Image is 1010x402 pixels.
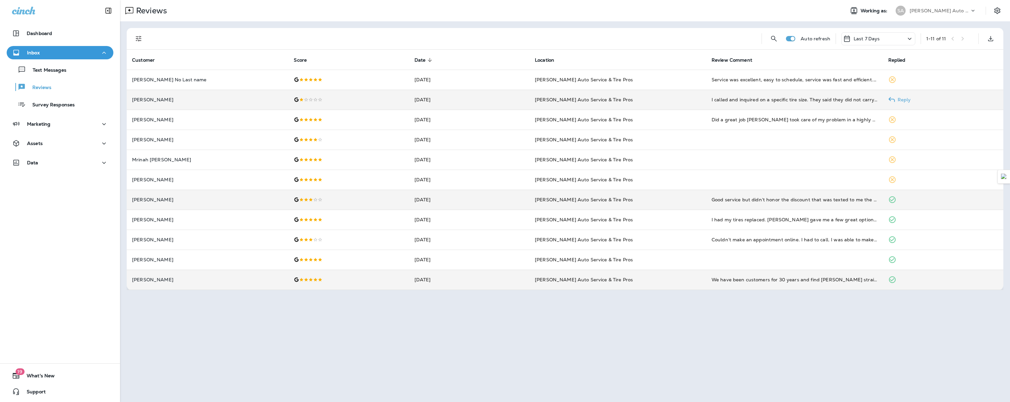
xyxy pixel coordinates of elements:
[535,57,554,63] span: Location
[132,137,283,142] p: [PERSON_NAME]
[99,4,118,17] button: Collapse Sidebar
[27,141,43,146] p: Assets
[1001,174,1007,180] img: Detect Auto
[535,257,633,263] span: [PERSON_NAME] Auto Service & Tire Pros
[888,57,906,63] span: Replied
[132,32,145,45] button: Filters
[26,67,66,74] p: Text Messages
[409,190,530,210] td: [DATE]
[801,36,830,41] p: Auto refresh
[27,121,50,127] p: Marketing
[926,36,946,41] div: 1 - 11 of 11
[132,97,283,102] p: [PERSON_NAME]
[27,50,40,55] p: Inbox
[26,85,51,91] p: Reviews
[712,276,878,283] div: We have been customers for 30 years and find Sullivan’s straightforward and dependable. We brough...
[409,250,530,270] td: [DATE]
[132,157,283,162] p: Mrinah [PERSON_NAME]
[27,31,52,36] p: Dashboard
[712,236,878,243] div: Couldn’t make an appointment online. I had to call. I was able to make an appointment for 8:30am ...
[132,57,155,63] span: Customer
[984,32,997,45] button: Export as CSV
[712,116,878,123] div: Did a great job Adrian took care of my problem in a highly professional manner
[133,6,167,16] p: Reviews
[27,160,38,165] p: Data
[414,57,426,63] span: Date
[409,210,530,230] td: [DATE]
[294,57,307,63] span: Score
[535,77,633,83] span: [PERSON_NAME] Auto Service & Tire Pros
[409,70,530,90] td: [DATE]
[896,6,906,16] div: SA
[409,270,530,290] td: [DATE]
[132,277,283,282] p: [PERSON_NAME]
[535,117,633,123] span: [PERSON_NAME] Auto Service & Tire Pros
[409,110,530,130] td: [DATE]
[712,216,878,223] div: I had my tires replaced. Rick gave me a few great options. The service was very fast and friendly...
[767,32,781,45] button: Search Reviews
[535,97,633,103] span: [PERSON_NAME] Auto Service & Tire Pros
[535,197,633,203] span: [PERSON_NAME] Auto Service & Tire Pros
[20,373,55,381] span: What's New
[854,36,880,41] p: Last 7 Days
[712,57,752,63] span: Review Comment
[535,177,633,183] span: [PERSON_NAME] Auto Service & Tire Pros
[132,77,283,82] p: [PERSON_NAME] No Last name
[20,389,46,397] span: Support
[409,130,530,150] td: [DATE]
[535,277,633,283] span: [PERSON_NAME] Auto Service & Tire Pros
[895,97,911,102] p: Reply
[409,150,530,170] td: [DATE]
[712,96,878,103] div: I called and inquired on a specific tire size. They said they did not carry it, but could order f...
[861,8,889,14] span: Working as:
[132,217,283,222] p: [PERSON_NAME]
[910,8,970,13] p: [PERSON_NAME] Auto Service & Tire Pros
[15,368,24,375] span: 19
[409,90,530,110] td: [DATE]
[132,197,283,202] p: [PERSON_NAME]
[712,76,878,83] div: Service was excellent, easy to schedule, service was fast and efficient. I will definitely be cal...
[409,170,530,190] td: [DATE]
[132,237,283,242] p: [PERSON_NAME]
[132,177,283,182] p: [PERSON_NAME]
[535,137,633,143] span: [PERSON_NAME] Auto Service & Tire Pros
[132,257,283,262] p: [PERSON_NAME]
[535,157,633,163] span: [PERSON_NAME] Auto Service & Tire Pros
[26,102,75,108] p: Survey Responses
[535,237,633,243] span: [PERSON_NAME] Auto Service & Tire Pros
[132,117,283,122] p: [PERSON_NAME]
[991,5,1003,17] button: Settings
[712,196,878,203] div: Good service but didn’t honor the discount that was texted to me the week before
[409,230,530,250] td: [DATE]
[535,217,633,223] span: [PERSON_NAME] Auto Service & Tire Pros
